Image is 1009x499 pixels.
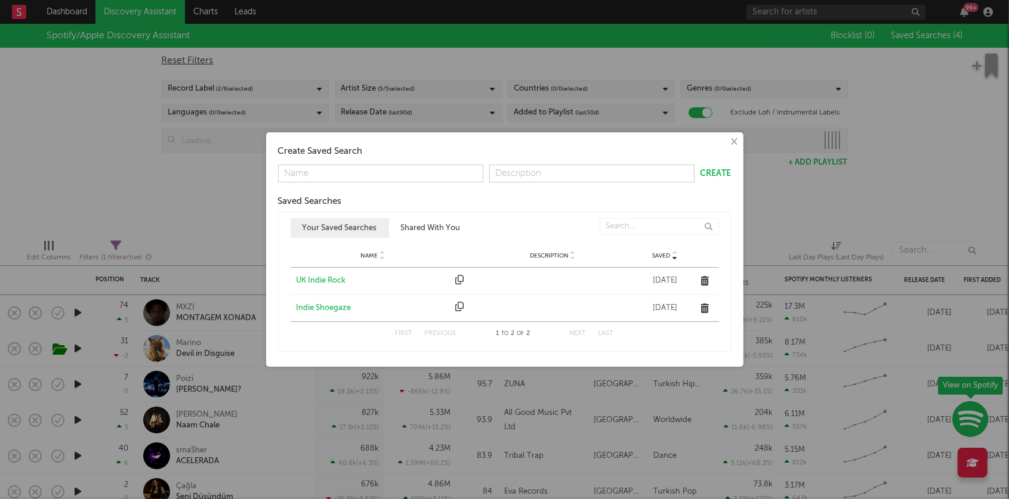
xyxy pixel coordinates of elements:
[635,275,695,287] div: [DATE]
[360,252,378,259] span: Name
[570,330,587,337] button: Next
[701,169,732,178] button: Create
[425,330,456,337] button: Previous
[278,194,732,209] div: Saved Searches
[530,252,569,259] span: Description
[635,302,695,314] div: [DATE]
[501,331,508,336] span: to
[517,331,524,336] span: of
[480,327,546,341] div: 1 2 2
[297,302,450,314] a: Indie Shoegaze
[389,218,473,238] button: Shared With You
[278,144,732,159] div: Create Saved Search
[598,330,614,337] button: Last
[278,165,483,182] input: Name
[727,135,740,148] button: ×
[396,330,413,337] button: First
[297,275,450,287] a: UK Indie Rock
[600,218,719,235] input: Search...
[653,252,671,259] span: Saved
[291,218,389,238] button: Your Saved Searches
[489,165,695,182] input: Description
